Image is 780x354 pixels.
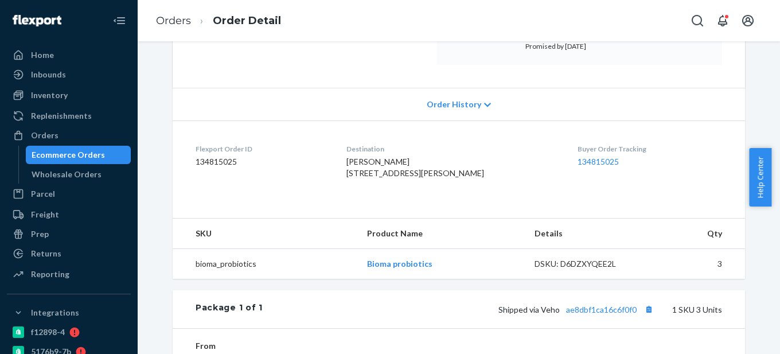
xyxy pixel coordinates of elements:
[31,69,66,80] div: Inbounds
[26,165,131,184] a: Wholesale Orders
[31,248,61,259] div: Returns
[7,265,131,283] a: Reporting
[31,130,58,141] div: Orders
[566,305,637,314] a: ae8dbf1ca16c6f0f0
[173,249,358,279] td: bioma_probiotics
[31,90,68,101] div: Inventory
[427,99,481,110] span: Order History
[651,219,745,249] th: Qty
[7,46,131,64] a: Home
[749,148,771,207] button: Help Center
[7,185,131,203] a: Parcel
[525,41,634,51] p: Promised by [DATE]
[196,340,333,352] dt: From
[7,126,131,145] a: Orders
[108,9,131,32] button: Close Navigation
[7,107,131,125] a: Replenishments
[346,157,484,178] span: [PERSON_NAME] [STREET_ADDRESS][PERSON_NAME]
[736,9,759,32] button: Open account menu
[358,219,525,249] th: Product Name
[7,86,131,104] a: Inventory
[263,302,722,317] div: 1 SKU 3 Units
[147,4,290,38] ol: breadcrumbs
[31,307,79,318] div: Integrations
[7,205,131,224] a: Freight
[31,110,92,122] div: Replenishments
[641,302,656,317] button: Copy tracking number
[31,209,59,220] div: Freight
[346,144,560,154] dt: Destination
[31,49,54,61] div: Home
[578,157,619,166] a: 134815025
[13,15,61,26] img: Flexport logo
[213,14,281,27] a: Order Detail
[367,259,432,269] a: Bioma probiotics
[686,9,709,32] button: Open Search Box
[32,169,102,180] div: Wholesale Orders
[31,326,65,338] div: f12898-4
[7,65,131,84] a: Inbounds
[156,14,191,27] a: Orders
[31,228,49,240] div: Prep
[651,249,745,279] td: 3
[7,323,131,341] a: f12898-4
[26,146,131,164] a: Ecommerce Orders
[535,258,642,270] div: DSKU: D6DZXYQEE2L
[7,225,131,243] a: Prep
[173,219,358,249] th: SKU
[196,302,263,317] div: Package 1 of 1
[32,149,105,161] div: Ecommerce Orders
[7,304,131,322] button: Integrations
[525,219,652,249] th: Details
[196,156,328,168] dd: 134815025
[498,305,656,314] span: Shipped via Veho
[196,144,328,154] dt: Flexport Order ID
[711,9,734,32] button: Open notifications
[31,188,55,200] div: Parcel
[31,269,69,280] div: Reporting
[578,144,722,154] dt: Buyer Order Tracking
[7,244,131,263] a: Returns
